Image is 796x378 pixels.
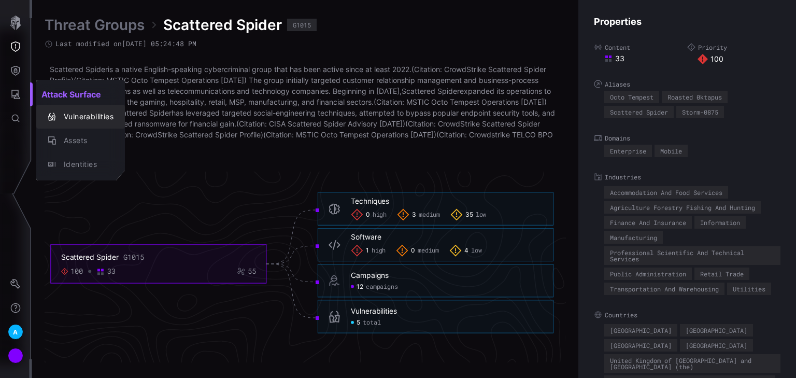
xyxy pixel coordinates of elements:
button: Assets [36,129,125,152]
h2: Attack Surface [36,84,125,105]
div: Vulnerabilities [59,110,113,123]
button: Identities [36,152,125,176]
button: Vulnerabilities [36,105,125,129]
div: Identities [59,158,113,171]
div: Assets [59,134,113,147]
